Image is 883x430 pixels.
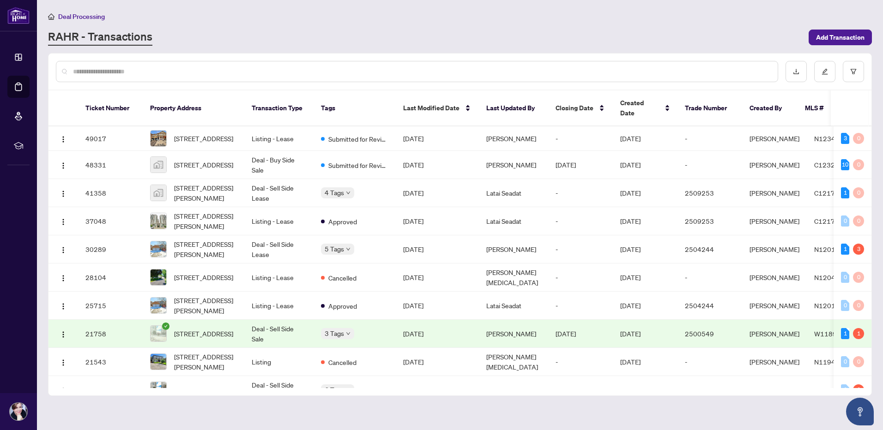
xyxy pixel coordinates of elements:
[841,215,849,227] div: 0
[58,12,105,21] span: Deal Processing
[677,90,742,126] th: Trade Number
[174,272,233,282] span: [STREET_ADDRESS]
[798,90,853,126] th: MLS #
[56,382,71,397] button: Logo
[677,235,742,263] td: 2504244
[750,329,799,338] span: [PERSON_NAME]
[60,331,67,338] img: Logo
[814,61,835,82] button: edit
[56,131,71,146] button: Logo
[814,386,853,394] span: W11892623
[174,352,237,372] span: [STREET_ADDRESS][PERSON_NAME]
[143,90,244,126] th: Property Address
[814,273,852,281] span: N12041939
[328,301,357,311] span: Approved
[60,359,67,366] img: Logo
[244,292,314,320] td: Listing - Lease
[60,303,67,310] img: Logo
[403,103,460,113] span: Last Modified Date
[403,245,423,253] span: [DATE]
[60,246,67,254] img: Logo
[403,358,423,366] span: [DATE]
[403,386,423,394] span: [DATE]
[750,386,799,394] span: [PERSON_NAME]
[78,292,143,320] td: 25715
[174,385,233,395] span: [STREET_ADDRESS]
[48,29,152,46] a: RAHR - Transactions
[151,185,166,201] img: thumbnail-img
[620,245,641,253] span: [DATE]
[174,295,237,316] span: [STREET_ADDRESS][PERSON_NAME]
[328,134,388,144] span: Submitted for Review
[620,189,641,197] span: [DATE]
[151,326,166,341] img: thumbnail-img
[325,328,344,339] span: 3 Tags
[677,179,742,207] td: 2509253
[60,218,67,226] img: Logo
[853,244,864,255] div: 3
[78,179,143,207] td: 41358
[841,187,849,198] div: 1
[403,189,423,197] span: [DATE]
[328,160,388,170] span: Submitted for Review
[750,189,799,197] span: [PERSON_NAME]
[548,292,613,320] td: -
[548,376,613,404] td: [DATE]
[7,7,30,24] img: logo
[174,239,237,259] span: [STREET_ADDRESS][PERSON_NAME]
[750,161,799,169] span: [PERSON_NAME]
[151,157,166,173] img: thumbnail-img
[174,133,233,143] span: [STREET_ADDRESS]
[56,326,71,341] button: Logo
[613,90,677,126] th: Created Date
[786,61,807,82] button: download
[814,329,853,338] span: W11892623
[793,68,799,75] span: download
[677,376,742,404] td: 2421524
[841,328,849,339] div: 1
[853,215,864,227] div: 0
[56,242,71,257] button: Logo
[548,320,613,348] td: [DATE]
[846,398,874,425] button: Open asap
[78,376,143,404] td: 21031
[151,131,166,146] img: thumbnail-img
[346,247,351,251] span: down
[479,179,548,207] td: Latai Seadat
[403,301,423,310] span: [DATE]
[814,134,852,143] span: N12345902
[853,356,864,367] div: 0
[151,269,166,285] img: thumbnail-img
[479,151,548,179] td: [PERSON_NAME]
[841,244,849,255] div: 1
[548,126,613,151] td: -
[816,30,865,45] span: Add Transaction
[151,354,166,370] img: thumbnail-img
[346,331,351,336] span: down
[346,388,351,392] span: down
[814,301,852,310] span: N12016163
[151,241,166,257] img: thumbnail-img
[244,179,314,207] td: Deal - Sell Side Lease
[151,382,166,398] img: thumbnail-img
[809,30,872,45] button: Add Transaction
[620,386,641,394] span: [DATE]
[244,126,314,151] td: Listing - Lease
[346,191,351,195] span: down
[244,376,314,404] td: Deal - Sell Side Sale
[479,320,548,348] td: [PERSON_NAME]
[548,263,613,292] td: -
[750,358,799,366] span: [PERSON_NAME]
[814,358,852,366] span: N11940670
[60,136,67,143] img: Logo
[78,235,143,263] td: 30289
[244,348,314,376] td: Listing
[620,134,641,143] span: [DATE]
[174,211,237,231] span: [STREET_ADDRESS][PERSON_NAME]
[244,263,314,292] td: Listing - Lease
[78,207,143,235] td: 37048
[403,273,423,281] span: [DATE]
[56,214,71,228] button: Logo
[479,207,548,235] td: Latai Seadat
[403,134,423,143] span: [DATE]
